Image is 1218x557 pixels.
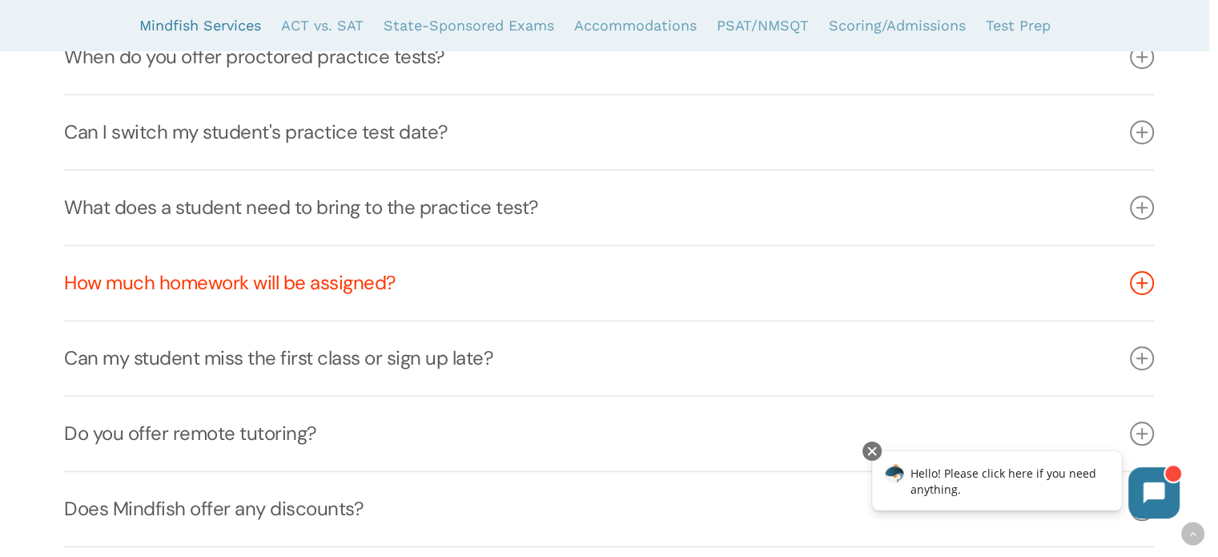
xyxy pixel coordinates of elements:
[64,20,1153,94] a: When do you offer proctored practice tests?
[64,171,1153,244] a: What does a student need to bring to the practice test?
[64,246,1153,320] a: How much homework will be assigned?
[64,95,1153,169] a: Can I switch my student's practice test date?
[64,321,1153,395] a: Can my student miss the first class or sign up late?
[64,472,1153,546] a: Does Mindfish offer any discounts?
[64,397,1153,470] a: Do you offer remote tutoring?
[855,438,1196,535] iframe: Chatbot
